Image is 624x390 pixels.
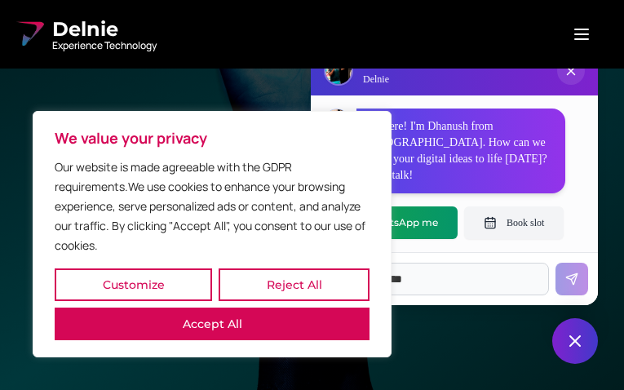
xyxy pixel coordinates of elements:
button: Book slot [464,206,564,239]
img: Delnie Logo [325,58,352,84]
button: Close chat popup [557,57,585,85]
a: Delnie Logo Full [13,16,157,52]
img: Dhanush [325,109,349,134]
button: Reject All [219,268,370,301]
img: Delnie Logo [13,18,46,51]
span: Experience Technology [52,39,157,52]
button: Accept All [55,308,370,340]
p: Our website is made agreeable with the GDPR requirements.We use cookies to enhance your browsing ... [55,157,370,255]
p: Hi there! I'm Dhanush from [GEOGRAPHIC_DATA]. How can we bring your digital ideas to life [DATE]?... [366,118,555,184]
span: Delnie [52,16,157,42]
p: We value your privacy [55,128,370,148]
button: Close chat [552,318,598,364]
button: Open menu [552,18,611,51]
p: Delnie [363,73,405,86]
button: Customize [55,268,212,301]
